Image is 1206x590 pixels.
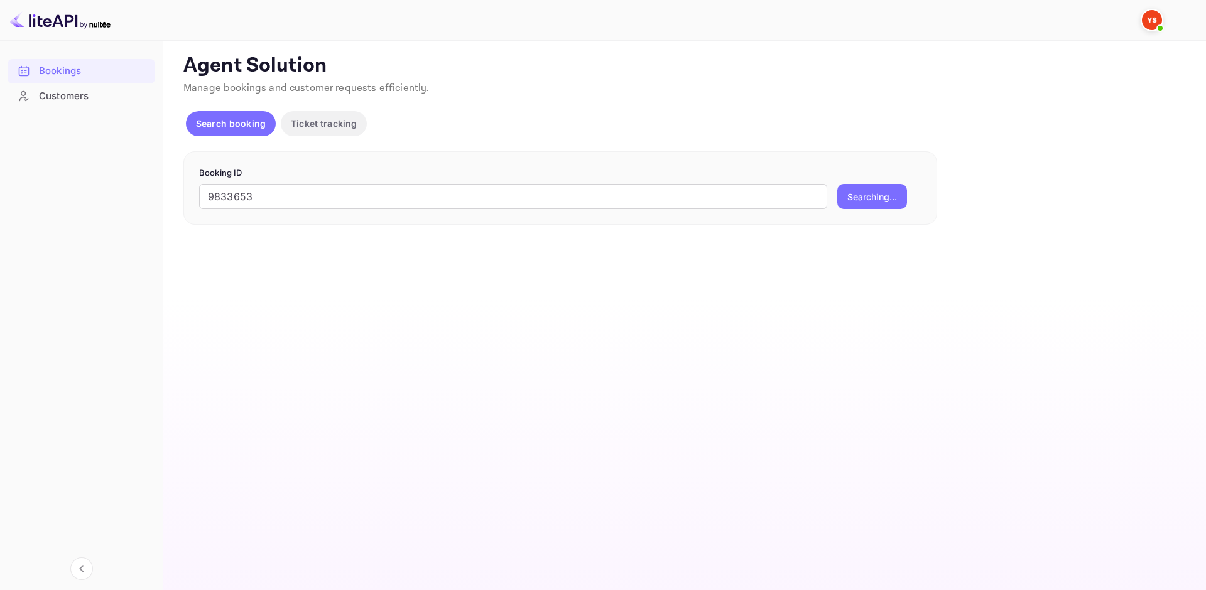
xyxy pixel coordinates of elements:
div: Customers [8,84,155,109]
a: Customers [8,84,155,107]
div: Bookings [39,64,149,78]
a: Bookings [8,59,155,82]
div: Bookings [8,59,155,83]
p: Ticket tracking [291,117,357,130]
div: Customers [39,89,149,104]
p: Agent Solution [183,53,1183,78]
img: LiteAPI logo [10,10,111,30]
span: Manage bookings and customer requests efficiently. [183,82,430,95]
img: Yandex Support [1142,10,1162,30]
button: Searching... [837,184,907,209]
p: Search booking [196,117,266,130]
input: Enter Booking ID (e.g., 63782194) [199,184,827,209]
button: Collapse navigation [70,557,93,580]
p: Booking ID [199,167,921,180]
